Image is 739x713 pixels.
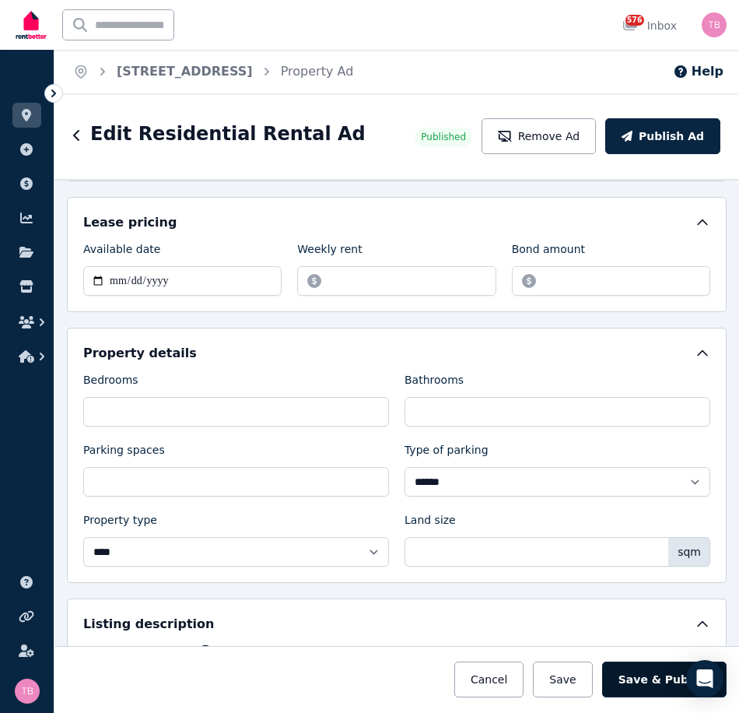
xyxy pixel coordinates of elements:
a: [STREET_ADDRESS] [117,64,253,79]
a: Property Ad [281,64,354,79]
label: Weekly rent [297,241,362,263]
label: Land size [405,512,456,534]
button: Cancel [454,662,524,697]
img: Tracy Barrett [702,12,727,37]
button: Save [533,662,592,697]
label: Bathrooms [405,372,464,394]
label: Parking spaces [83,442,165,464]
span: Published [421,131,466,143]
button: Publish Ad [605,118,720,154]
h5: Lease pricing [83,213,177,232]
button: Save & Publish [602,662,727,697]
div: Inbox [622,18,677,33]
label: Available date [83,241,160,263]
label: Advertisement title [83,643,188,665]
h5: Listing description [83,615,214,634]
button: Remove Ad [482,118,596,154]
label: Type of parking [405,442,489,464]
img: Tracy Barrett [15,679,40,704]
img: RentBetter [12,5,50,44]
span: 576 [625,15,644,26]
label: Bedrooms [83,372,138,394]
h5: Property details [83,344,197,363]
label: Property type [83,512,157,534]
nav: Breadcrumb [54,50,372,93]
h1: Edit Residential Rental Ad [90,121,366,146]
label: Bond amount [512,241,585,263]
button: Help [673,62,723,81]
div: Open Intercom Messenger [686,660,723,697]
